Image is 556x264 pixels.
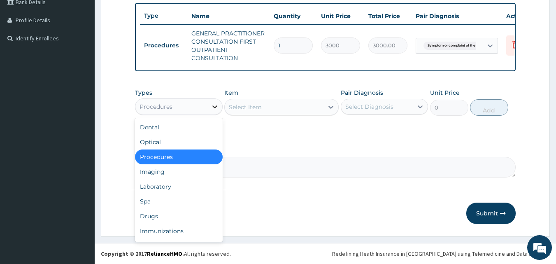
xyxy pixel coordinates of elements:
[364,8,412,24] th: Total Price
[229,103,262,111] div: Select Item
[4,176,157,205] textarea: Type your message and hit 'Enter'
[135,179,223,194] div: Laboratory
[135,120,223,135] div: Dental
[140,38,187,53] td: Procedures
[140,8,187,23] th: Type
[135,145,516,152] label: Comment
[317,8,364,24] th: Unit Price
[135,135,223,150] div: Optical
[135,150,223,164] div: Procedures
[341,89,383,97] label: Pair Diagnosis
[135,4,155,24] div: Minimize live chat window
[135,194,223,209] div: Spa
[135,238,223,253] div: Others
[345,103,393,111] div: Select Diagnosis
[48,79,114,163] span: We're online!
[502,8,543,24] th: Actions
[140,103,172,111] div: Procedures
[135,89,152,96] label: Types
[135,224,223,238] div: Immunizations
[43,46,138,57] div: Chat with us now
[412,8,502,24] th: Pair Diagnosis
[224,89,238,97] label: Item
[15,41,33,62] img: d_794563401_company_1708531726252_794563401
[187,25,270,66] td: GENERAL PRACTITIONER CONSULTATION FIRST OUTPATIENT CONSULTATION
[332,250,550,258] div: Redefining Heath Insurance in [GEOGRAPHIC_DATA] using Telemedicine and Data Science!
[95,243,556,264] footer: All rights reserved.
[187,8,270,24] th: Name
[423,42,487,50] span: Symptom or complaint of the ne...
[430,89,460,97] label: Unit Price
[135,164,223,179] div: Imaging
[270,8,317,24] th: Quantity
[147,250,182,257] a: RelianceHMO
[466,203,516,224] button: Submit
[135,209,223,224] div: Drugs
[470,99,508,116] button: Add
[101,250,184,257] strong: Copyright © 2017 .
